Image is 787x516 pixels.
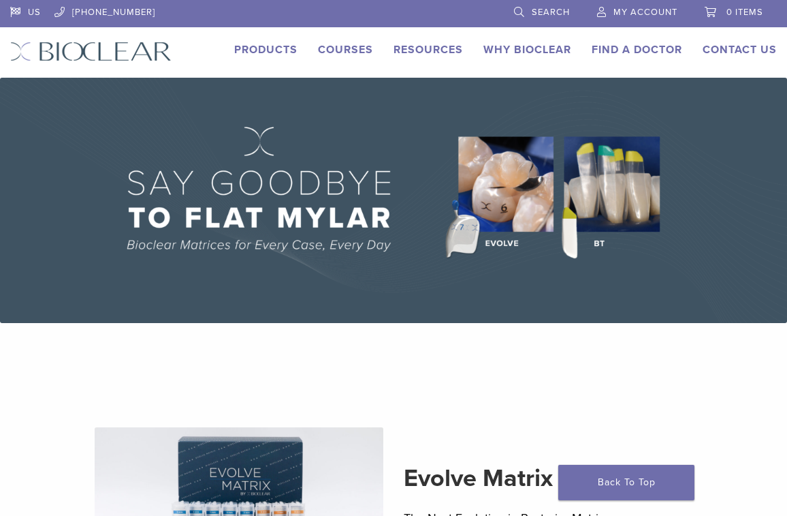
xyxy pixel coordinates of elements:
[592,43,682,57] a: Find A Doctor
[318,43,373,57] a: Courses
[10,42,172,61] img: Bioclear
[234,43,298,57] a: Products
[483,43,571,57] a: Why Bioclear
[703,43,777,57] a: Contact Us
[404,462,692,495] h2: Evolve Matrix
[726,7,763,18] span: 0 items
[613,7,677,18] span: My Account
[394,43,463,57] a: Resources
[558,465,694,500] a: Back To Top
[532,7,570,18] span: Search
